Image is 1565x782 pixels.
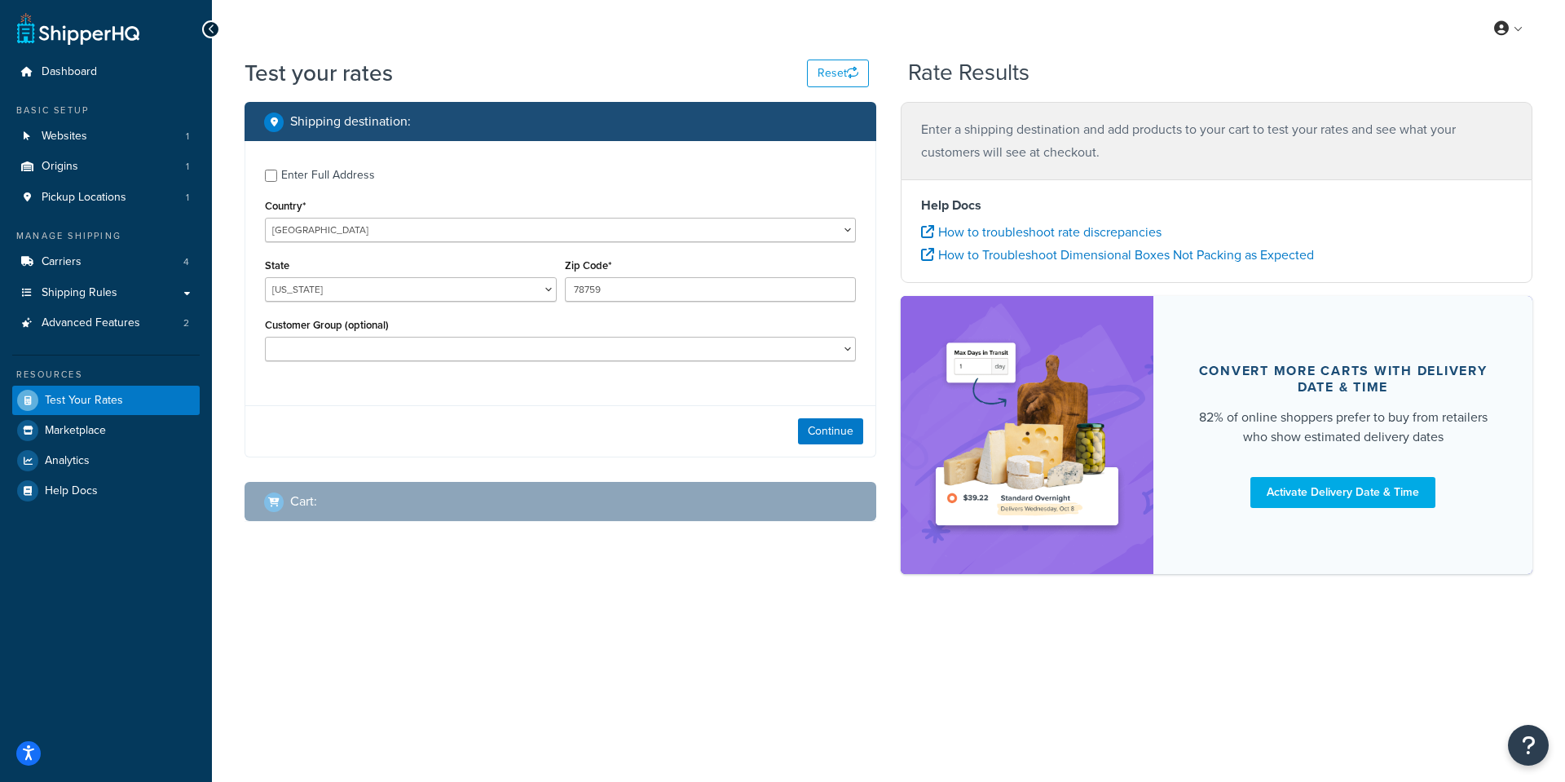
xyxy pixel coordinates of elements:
[1250,477,1435,508] a: Activate Delivery Date & Time
[42,160,78,174] span: Origins
[921,118,1512,164] p: Enter a shipping destination and add products to your cart to test your rates and see what your c...
[1192,408,1493,447] div: 82% of online shoppers prefer to buy from retailers who show estimated delivery dates
[12,57,200,87] a: Dashboard
[281,164,375,187] div: Enter Full Address
[45,394,123,408] span: Test Your Rates
[1508,725,1549,766] button: Open Resource Center
[183,255,189,269] span: 4
[265,319,389,331] label: Customer Group (optional)
[798,418,863,444] button: Continue
[12,229,200,243] div: Manage Shipping
[290,494,317,509] h2: Cart :
[42,286,117,300] span: Shipping Rules
[12,416,200,445] a: Marketplace
[12,183,200,213] li: Pickup Locations
[12,368,200,382] div: Resources
[42,255,82,269] span: Carriers
[42,65,97,79] span: Dashboard
[921,196,1512,215] h4: Help Docs
[12,247,200,277] a: Carriers4
[12,121,200,152] li: Websites
[42,191,126,205] span: Pickup Locations
[12,104,200,117] div: Basic Setup
[565,259,611,272] label: Zip Code*
[45,454,90,468] span: Analytics
[183,316,189,330] span: 2
[12,476,200,506] a: Help Docs
[12,278,200,308] a: Shipping Rules
[42,130,87,144] span: Websites
[12,446,200,475] a: Analytics
[186,191,189,205] span: 1
[45,424,106,438] span: Marketplace
[1192,363,1493,395] div: Convert more carts with delivery date & time
[265,200,306,212] label: Country*
[921,245,1314,264] a: How to Troubleshoot Dimensional Boxes Not Packing as Expected
[290,114,411,129] h2: Shipping destination :
[265,170,277,182] input: Enter Full Address
[12,308,200,338] li: Advanced Features
[12,386,200,415] a: Test Your Rates
[186,130,189,144] span: 1
[265,259,289,272] label: State
[186,160,189,174] span: 1
[12,152,200,182] a: Origins1
[12,308,200,338] a: Advanced Features2
[12,247,200,277] li: Carriers
[12,183,200,213] a: Pickup Locations1
[12,152,200,182] li: Origins
[245,57,393,89] h1: Test your rates
[925,320,1129,550] img: feature-image-ddt-36eae7f7280da8017bfb280eaccd9c446f90b1fe08728e4019434db127062ab4.png
[12,121,200,152] a: Websites1
[921,223,1162,241] a: How to troubleshoot rate discrepancies
[45,484,98,498] span: Help Docs
[42,316,140,330] span: Advanced Features
[908,60,1029,86] h2: Rate Results
[807,60,869,87] button: Reset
